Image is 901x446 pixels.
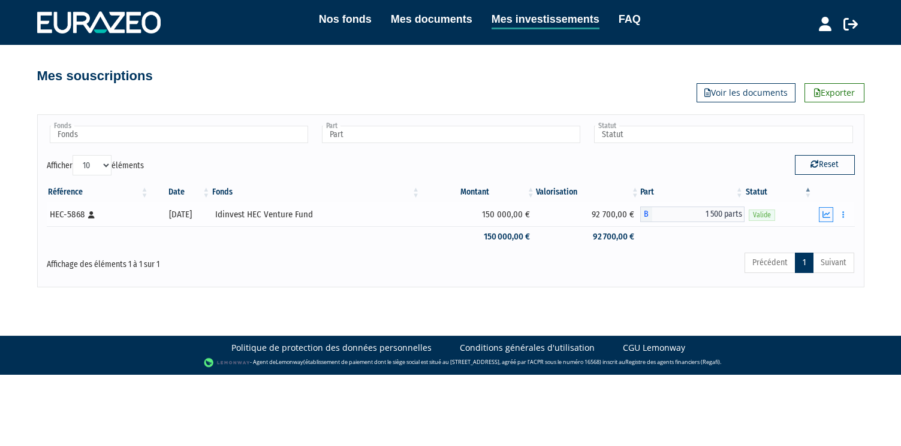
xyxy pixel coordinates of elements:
[421,202,536,226] td: 150 000,00 €
[804,83,864,102] a: Exporter
[421,182,536,202] th: Montant: activer pour trier la colonne par ordre croissant
[652,207,745,222] span: 1 500 parts
[37,11,161,33] img: 1732889491-logotype_eurazeo_blanc_rvb.png
[149,182,211,202] th: Date: activer pour trier la colonne par ordre croissant
[88,211,95,219] i: [Français] Personne physique
[153,208,207,221] div: [DATE]
[697,83,795,102] a: Voir les documents
[640,207,745,222] div: B - Idinvest HEC Venture Fund
[73,155,112,175] select: Afficheréléments
[37,69,153,83] h4: Mes souscriptions
[745,253,795,273] a: Précédent
[47,182,150,202] th: Référence : activer pour trier la colonne par ordre croissant
[50,208,146,221] div: HEC-5868
[492,11,599,29] a: Mes investissements
[231,342,432,354] a: Politique de protection des données personnelles
[640,182,745,202] th: Part: activer pour trier la colonne par ordre croissant
[619,11,641,28] a: FAQ
[813,253,854,273] a: Suivant
[749,210,775,221] span: Valide
[319,11,372,28] a: Nos fonds
[12,357,889,369] div: - Agent de (établissement de paiement dont le siège social est situé au [STREET_ADDRESS], agréé p...
[47,251,373,271] div: Affichage des éléments 1 à 1 sur 1
[276,358,303,366] a: Lemonway
[536,226,640,247] td: 92 700,00 €
[460,342,595,354] a: Conditions générales d'utilisation
[421,226,536,247] td: 150 000,00 €
[47,155,144,175] label: Afficher éléments
[640,207,652,222] span: B
[623,342,685,354] a: CGU Lemonway
[536,182,640,202] th: Valorisation: activer pour trier la colonne par ordre croissant
[204,357,250,369] img: logo-lemonway.png
[536,202,640,226] td: 92 700,00 €
[795,155,855,174] button: Reset
[625,358,720,366] a: Registre des agents financiers (Regafi)
[745,182,813,202] th: Statut : activer pour trier la colonne par ordre d&eacute;croissant
[795,253,813,273] a: 1
[391,11,472,28] a: Mes documents
[211,182,421,202] th: Fonds: activer pour trier la colonne par ordre croissant
[215,208,417,221] div: Idinvest HEC Venture Fund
